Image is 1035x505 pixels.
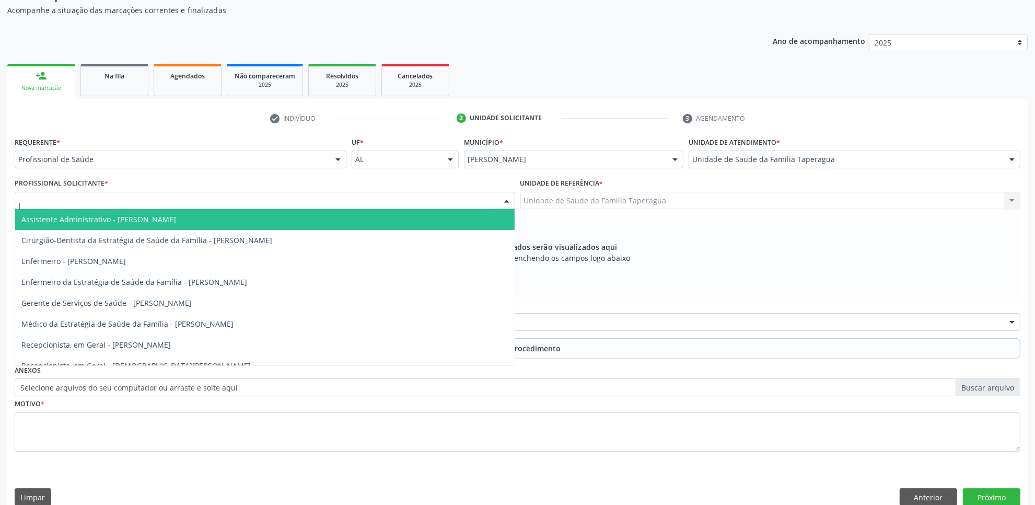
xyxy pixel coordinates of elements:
[21,361,251,371] span: Recepcionista, em Geral - [DEMOGRAPHIC_DATA][PERSON_NAME]
[520,176,603,192] label: Unidade de referência
[36,70,47,82] div: person_add
[15,134,60,151] label: Requerente
[21,235,272,245] span: Cirurgião-Dentista da Estratégia de Saúde da Família - [PERSON_NAME]
[398,72,433,81] span: Cancelados
[21,319,234,329] span: Médico da Estratégia de Saúde da Família - [PERSON_NAME]
[457,113,466,123] div: 2
[15,338,1020,359] button: Adicionar Procedimento
[235,81,295,89] div: 2025
[773,34,865,47] p: Ano de acompanhamento
[355,154,437,165] span: AL
[464,134,503,151] label: Município
[18,196,494,216] input: Profissional solicitante
[417,242,617,252] span: Os procedimentos adicionados serão visualizados aqui
[15,363,41,379] label: Anexos
[470,113,542,123] div: Unidade solicitante
[104,72,124,81] span: Na fila
[405,252,630,263] span: Adicione os procedimentos preenchendo os campos logo abaixo
[15,84,68,92] div: Nova marcação
[7,5,722,16] p: Acompanhe a situação das marcações correntes e finalizadas
[21,340,171,350] span: Recepcionista, em Geral - [PERSON_NAME]
[235,72,295,81] span: Não compareceram
[15,176,108,192] label: Profissional Solicitante
[468,154,662,165] span: [PERSON_NAME]
[474,343,561,354] span: Adicionar Procedimento
[316,81,368,89] div: 2025
[689,134,780,151] label: Unidade de atendimento
[692,154,999,165] span: Unidade de Saude da Familia Taperagua
[21,277,247,287] span: Enfermeiro da Estratégia de Saúde da Família - [PERSON_NAME]
[21,256,126,266] span: Enfermeiro - [PERSON_NAME]
[18,154,325,165] span: Profissional de Saúde
[21,214,176,224] span: Assistente Administrativo - [PERSON_NAME]
[352,134,364,151] label: UF
[326,72,358,81] span: Resolvidos
[389,81,441,89] div: 2025
[21,298,192,308] span: Gerente de Serviços de Saúde - [PERSON_NAME]
[170,72,205,81] span: Agendados
[15,396,44,412] label: Motivo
